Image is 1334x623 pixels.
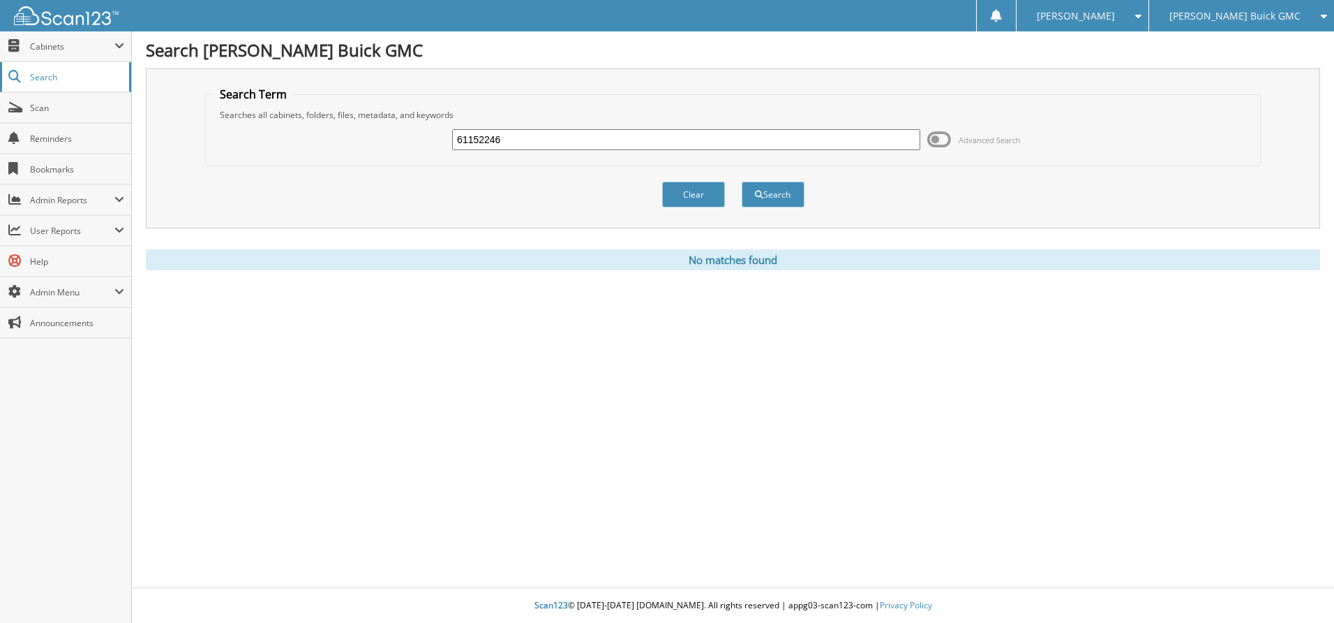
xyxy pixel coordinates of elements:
span: Scan123 [534,599,568,611]
span: Admin Reports [30,194,114,206]
span: Advanced Search [959,135,1021,145]
span: Scan [30,102,124,114]
div: No matches found [146,249,1320,270]
span: User Reports [30,225,114,237]
h1: Search [PERSON_NAME] Buick GMC [146,38,1320,61]
div: © [DATE]-[DATE] [DOMAIN_NAME]. All rights reserved | appg03-scan123-com | [132,589,1334,623]
span: Announcements [30,317,124,329]
div: Searches all cabinets, folders, files, metadata, and keywords [213,109,1253,121]
button: Search [742,182,804,207]
a: Privacy Policy [880,599,932,611]
span: Help [30,256,124,267]
legend: Search Term [213,87,294,102]
span: [PERSON_NAME] Buick GMC [1169,12,1301,20]
span: Admin Menu [30,286,114,298]
span: Reminders [30,133,124,145]
span: Cabinets [30,41,114,52]
span: [PERSON_NAME] [1037,12,1115,20]
span: Bookmarks [30,163,124,175]
button: Clear [662,182,725,207]
img: scan123-logo-white.svg [14,6,119,25]
span: Search [30,71,122,83]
